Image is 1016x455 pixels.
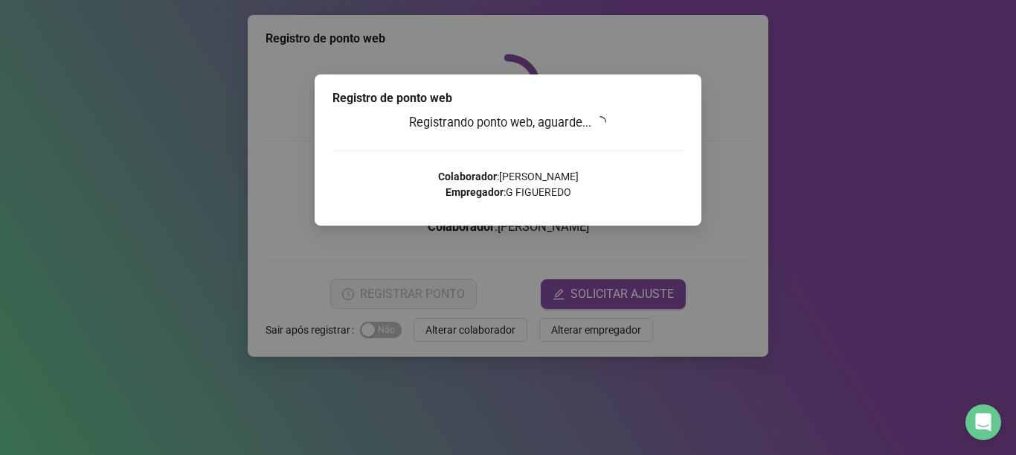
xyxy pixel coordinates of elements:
p: : [PERSON_NAME] : G FIGUEREDO [332,169,684,200]
div: Open Intercom Messenger [965,404,1001,440]
strong: Colaborador [438,171,497,182]
h3: Registrando ponto web, aguarde... [332,113,684,133]
span: loading [594,116,606,128]
div: Registro de ponto web [332,89,684,107]
strong: Empregador [446,186,504,198]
